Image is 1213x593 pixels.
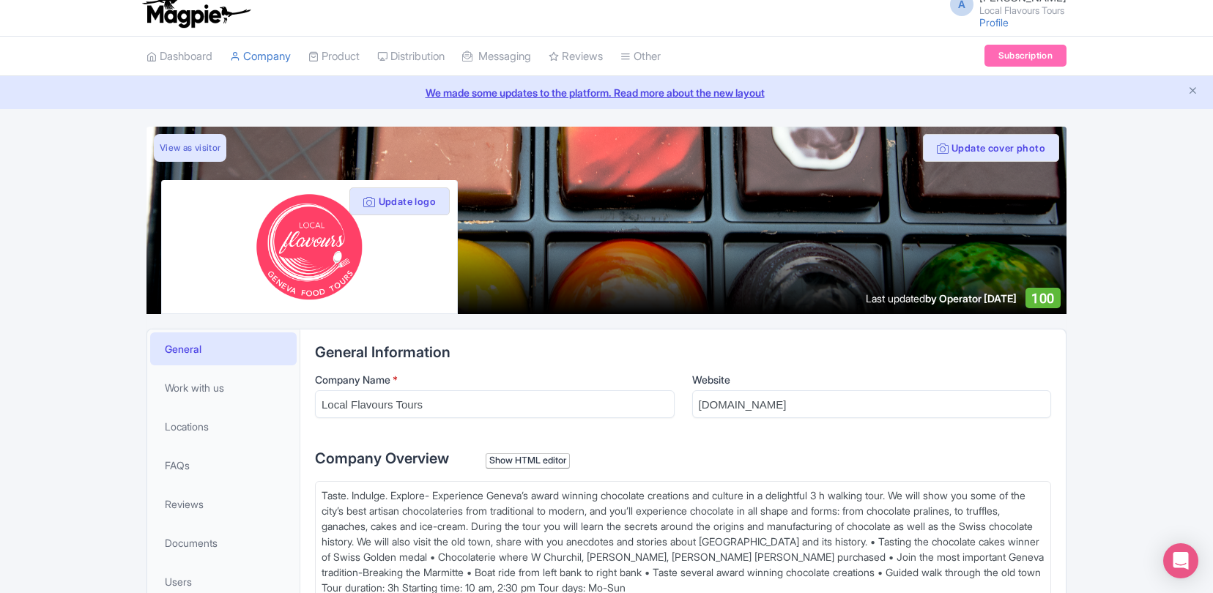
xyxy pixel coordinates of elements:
[230,37,291,77] a: Company
[191,192,427,302] img: mcej1nut6taqbep7cvzj.png
[150,488,297,521] a: Reviews
[462,37,531,77] a: Messaging
[620,37,661,77] a: Other
[154,134,226,162] a: View as visitor
[1031,291,1055,306] span: 100
[165,458,190,473] span: FAQs
[925,292,1017,305] span: by Operator [DATE]
[165,341,201,357] span: General
[9,85,1204,100] a: We made some updates to the platform. Read more about the new layout
[165,535,218,551] span: Documents
[165,496,204,512] span: Reviews
[150,371,297,404] a: Work with us
[150,449,297,482] a: FAQs
[146,37,212,77] a: Dashboard
[549,37,603,77] a: Reviews
[150,410,297,443] a: Locations
[979,16,1009,29] a: Profile
[692,373,730,386] span: Website
[979,6,1067,15] small: Local Flavours Tours
[486,453,570,469] div: Show HTML editor
[315,450,449,467] span: Company Overview
[1163,543,1198,578] div: Open Intercom Messenger
[923,134,1059,162] button: Update cover photo
[315,373,390,386] span: Company Name
[165,574,192,589] span: Users
[377,37,445,77] a: Distribution
[165,380,224,395] span: Work with us
[866,291,1017,306] div: Last updated
[984,45,1067,67] a: Subscription
[1187,83,1198,100] button: Close announcement
[165,419,209,434] span: Locations
[349,187,450,215] button: Update logo
[150,526,297,559] a: Documents
[315,344,1051,360] h2: General Information
[150,332,297,365] a: General
[308,37,360,77] a: Product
